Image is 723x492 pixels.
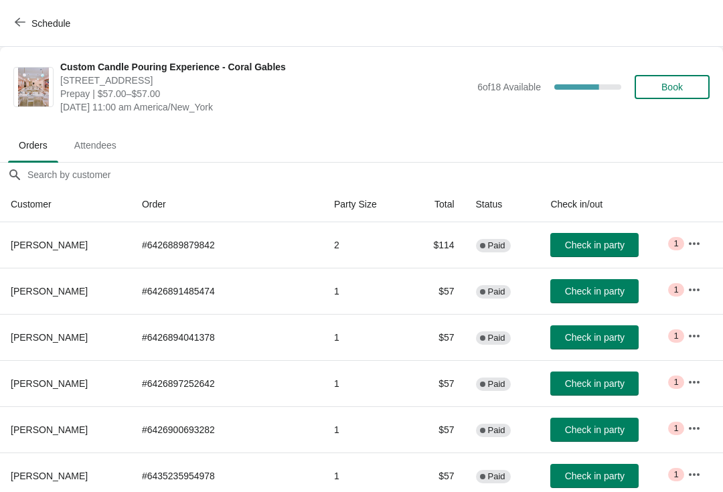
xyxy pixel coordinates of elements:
[488,286,505,297] span: Paid
[635,75,710,99] button: Book
[488,471,505,482] span: Paid
[673,423,678,434] span: 1
[465,187,540,222] th: Status
[488,379,505,390] span: Paid
[11,240,88,250] span: [PERSON_NAME]
[673,284,678,295] span: 1
[31,18,70,29] span: Schedule
[11,424,88,435] span: [PERSON_NAME]
[18,68,50,106] img: Custom Candle Pouring Experience - Coral Gables
[408,314,465,360] td: $57
[565,424,625,435] span: Check in party
[323,268,409,314] td: 1
[11,471,88,481] span: [PERSON_NAME]
[488,425,505,436] span: Paid
[11,378,88,389] span: [PERSON_NAME]
[565,471,625,481] span: Check in party
[323,222,409,268] td: 2
[565,240,625,250] span: Check in party
[477,82,541,92] span: 6 of 18 Available
[131,222,323,268] td: # 6426889879842
[673,377,678,388] span: 1
[131,314,323,360] td: # 6426894041378
[11,332,88,343] span: [PERSON_NAME]
[323,314,409,360] td: 1
[131,187,323,222] th: Order
[323,406,409,453] td: 1
[550,418,639,442] button: Check in party
[60,60,471,74] span: Custom Candle Pouring Experience - Coral Gables
[27,163,723,187] input: Search by customer
[131,406,323,453] td: # 6426900693282
[408,222,465,268] td: $114
[673,469,678,480] span: 1
[488,333,505,343] span: Paid
[550,279,639,303] button: Check in party
[673,331,678,341] span: 1
[60,100,471,114] span: [DATE] 11:00 am America/New_York
[7,11,81,35] button: Schedule
[565,286,625,297] span: Check in party
[488,240,505,251] span: Paid
[408,268,465,314] td: $57
[673,238,678,249] span: 1
[323,187,409,222] th: Party Size
[408,406,465,453] td: $57
[565,378,625,389] span: Check in party
[408,187,465,222] th: Total
[661,82,683,92] span: Book
[550,372,639,396] button: Check in party
[550,464,639,488] button: Check in party
[11,286,88,297] span: [PERSON_NAME]
[60,74,471,87] span: [STREET_ADDRESS]
[565,332,625,343] span: Check in party
[550,233,639,257] button: Check in party
[8,133,58,157] span: Orders
[408,360,465,406] td: $57
[131,268,323,314] td: # 6426891485474
[64,133,127,157] span: Attendees
[540,187,676,222] th: Check in/out
[60,87,471,100] span: Prepay | $57.00–$57.00
[131,360,323,406] td: # 6426897252642
[550,325,639,349] button: Check in party
[323,360,409,406] td: 1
